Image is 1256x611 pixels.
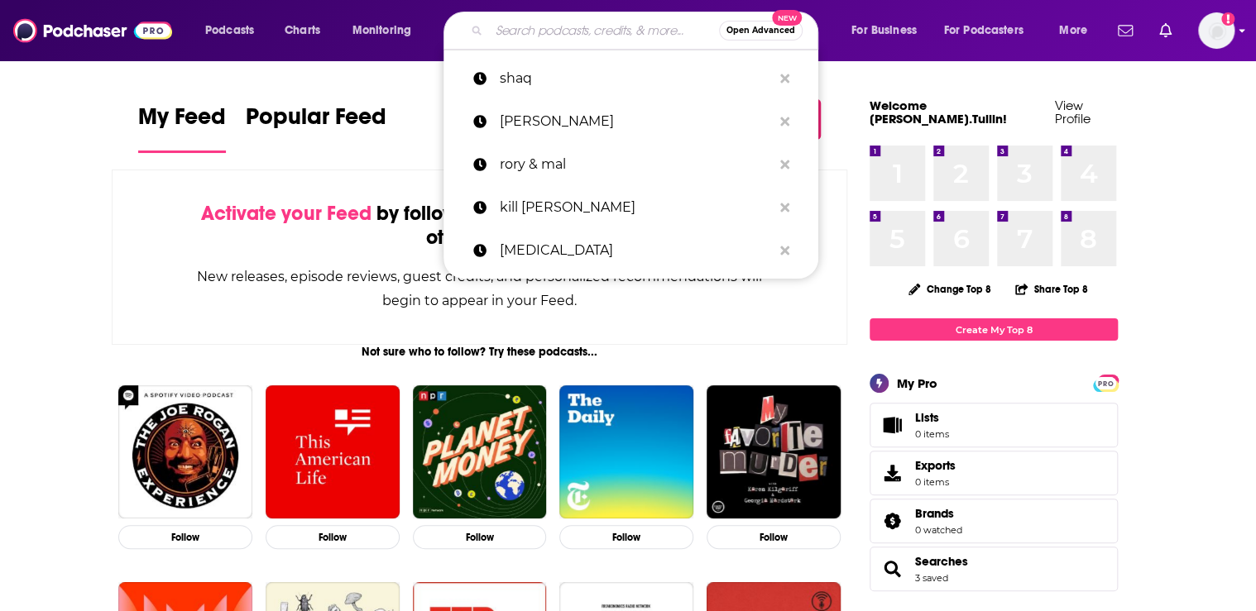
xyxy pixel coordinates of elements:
div: Search podcasts, credits, & more... [459,12,834,50]
button: Show profile menu [1198,12,1234,49]
div: My Pro [897,375,937,391]
a: [PERSON_NAME] [443,100,818,143]
span: Charts [285,19,320,42]
button: Open AdvancedNew [719,21,803,41]
a: kill [PERSON_NAME] [443,186,818,229]
span: Logged in as Maria.Tullin [1198,12,1234,49]
a: Brands [875,509,908,532]
span: Brands [870,499,1118,543]
span: PRO [1095,377,1115,389]
span: For Business [851,19,917,42]
img: This American Life [266,385,400,519]
a: Charts [274,17,330,44]
div: New releases, episode reviews, guest credits, and personalized recommendations will begin to appe... [195,265,764,313]
span: Activate your Feed [201,201,371,226]
a: My Feed [138,103,226,153]
button: Share Top 8 [1014,273,1089,305]
img: User Profile [1198,12,1234,49]
p: sibling rivalry [500,229,772,272]
img: The Daily [559,385,693,519]
span: Searches [870,547,1118,591]
button: open menu [194,17,276,44]
img: Planet Money [413,385,547,519]
span: My Feed [138,103,226,141]
span: Monitoring [352,19,411,42]
button: open menu [933,17,1047,44]
button: Follow [413,525,547,549]
p: shaq [500,57,772,100]
span: Open Advanced [726,26,795,35]
span: Lists [915,410,939,425]
a: Lists [870,403,1118,447]
button: Follow [266,525,400,549]
img: The Joe Rogan Experience [118,385,252,519]
span: 0 items [915,428,949,440]
a: View Profile [1055,98,1091,126]
p: kill tony [500,186,772,229]
span: For Podcasters [944,19,1023,42]
a: Show notifications dropdown [1111,17,1139,45]
span: Lists [875,413,908,437]
span: Popular Feed [246,103,386,141]
p: angie martinez [500,100,772,143]
button: open menu [341,17,433,44]
span: New [772,10,802,26]
svg: Add a profile image [1221,12,1234,26]
span: 0 items [915,476,956,488]
a: Create My Top 8 [870,318,1118,341]
a: Searches [915,554,968,569]
button: Follow [559,525,693,549]
span: More [1059,19,1087,42]
button: Follow [707,525,841,549]
img: My Favorite Murder with Karen Kilgariff and Georgia Hardstark [707,385,841,519]
span: Brands [915,506,954,521]
a: [MEDICAL_DATA] [443,229,818,272]
a: Brands [915,506,962,521]
div: by following Podcasts, Creators, Lists, and other Users! [195,202,764,250]
img: Podchaser - Follow, Share and Rate Podcasts [13,15,172,46]
a: Exports [870,451,1118,495]
button: open menu [840,17,937,44]
a: 0 watched [915,524,962,536]
span: Exports [915,458,956,473]
a: PRO [1095,376,1115,389]
a: Searches [875,557,908,580]
a: Welcome [PERSON_NAME].Tullin! [870,98,1007,126]
button: Change Top 8 [899,279,1001,299]
button: Follow [118,525,252,549]
div: Not sure who to follow? Try these podcasts... [112,345,847,359]
button: open menu [1047,17,1108,44]
a: Show notifications dropdown [1153,17,1178,45]
span: Podcasts [205,19,254,42]
a: shaq [443,57,818,100]
input: Search podcasts, credits, & more... [489,17,719,44]
p: rory & mal [500,143,772,186]
a: Popular Feed [246,103,386,153]
span: Exports [875,461,908,485]
span: Lists [915,410,949,425]
a: 3 saved [915,572,948,584]
a: rory & mal [443,143,818,186]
